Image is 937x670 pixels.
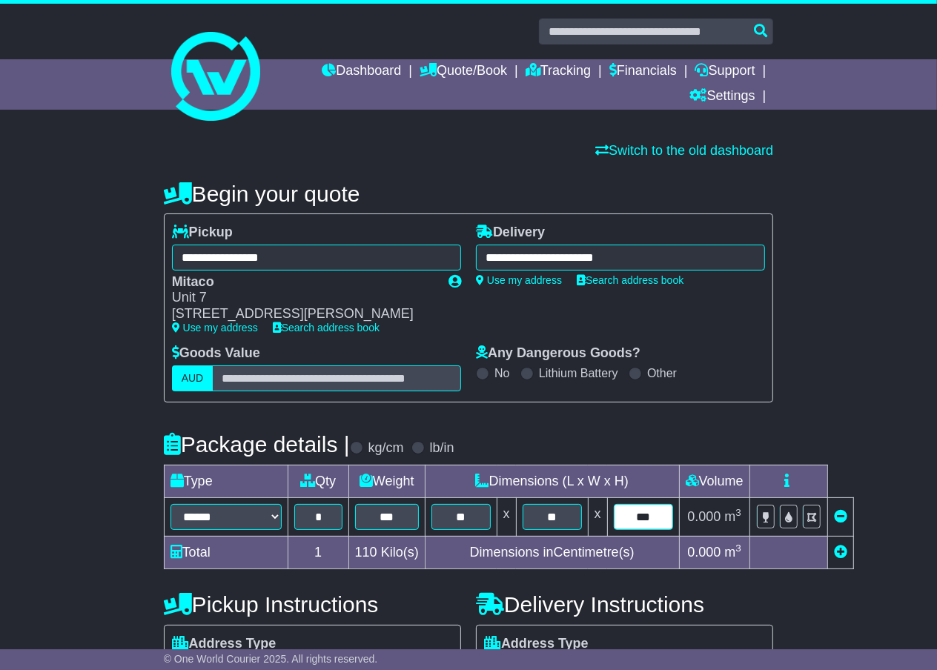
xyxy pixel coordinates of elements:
[172,274,434,291] div: Mitaco
[834,545,847,560] a: Add new item
[497,497,516,536] td: x
[526,59,591,84] a: Tracking
[164,182,774,206] h4: Begin your quote
[834,509,847,524] a: Remove this item
[348,536,425,568] td: Kilo(s)
[164,653,378,665] span: © One World Courier 2025. All rights reserved.
[687,509,721,524] span: 0.000
[725,509,742,524] span: m
[725,545,742,560] span: m
[736,543,742,554] sup: 3
[288,536,348,568] td: 1
[172,306,434,322] div: [STREET_ADDRESS][PERSON_NAME]
[695,59,755,84] a: Support
[172,345,260,362] label: Goods Value
[425,536,679,568] td: Dimensions in Centimetre(s)
[647,366,677,380] label: Other
[348,465,425,497] td: Weight
[322,59,401,84] a: Dashboard
[690,84,755,110] a: Settings
[539,366,618,380] label: Lithium Battery
[425,465,679,497] td: Dimensions (L x W x H)
[476,592,773,617] h4: Delivery Instructions
[172,322,258,334] a: Use my address
[476,274,562,286] a: Use my address
[476,225,545,241] label: Delivery
[577,274,683,286] a: Search address book
[588,497,607,536] td: x
[172,225,233,241] label: Pickup
[172,365,213,391] label: AUD
[595,143,773,158] a: Switch to the old dashboard
[494,366,509,380] label: No
[420,59,507,84] a: Quote/Book
[164,592,461,617] h4: Pickup Instructions
[355,545,377,560] span: 110
[273,322,380,334] a: Search address book
[164,465,288,497] td: Type
[172,636,277,652] label: Address Type
[679,465,749,497] td: Volume
[288,465,348,497] td: Qty
[368,440,404,457] label: kg/cm
[484,636,589,652] label: Address Type
[736,507,742,518] sup: 3
[476,345,640,362] label: Any Dangerous Goods?
[609,59,677,84] a: Financials
[172,290,434,306] div: Unit 7
[164,432,350,457] h4: Package details |
[687,545,721,560] span: 0.000
[430,440,454,457] label: lb/in
[164,536,288,568] td: Total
